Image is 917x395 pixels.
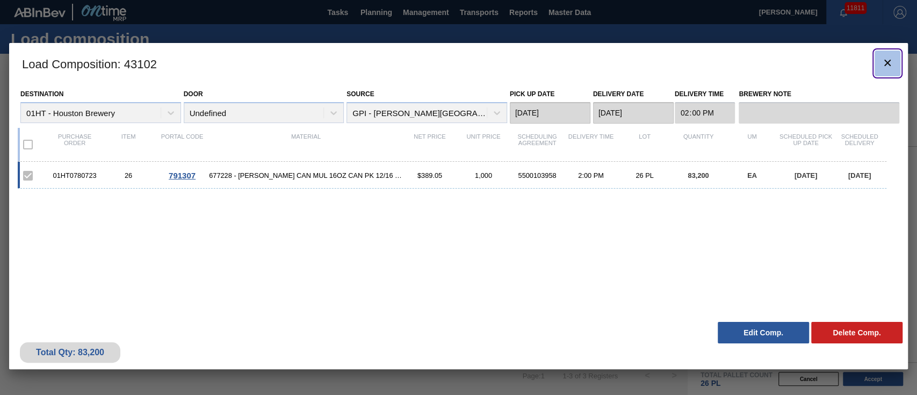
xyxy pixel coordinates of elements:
[593,90,644,98] label: Delivery Date
[671,133,725,156] div: Quantity
[510,133,564,156] div: Scheduling Agreement
[209,171,403,179] span: 677228 - CARR CAN MUL 16OZ CAN PK 12/16 CAN 1124
[811,322,902,343] button: Delete Comp.
[48,171,102,179] div: 01HT0780723
[457,171,510,179] div: 1,000
[618,133,671,156] div: Lot
[184,90,203,98] label: Door
[739,87,899,102] label: Brewery Note
[833,133,886,156] div: Scheduled Delivery
[718,322,809,343] button: Edit Comp.
[155,171,209,180] div: Go to Order
[346,90,374,98] label: Source
[209,133,403,156] div: Material
[28,348,112,357] div: Total Qty: 83,200
[48,133,102,156] div: Purchase order
[510,171,564,179] div: 5500103958
[688,171,709,179] span: 83,200
[848,171,871,179] span: [DATE]
[725,133,779,156] div: UM
[593,102,674,124] input: mm/dd/yyyy
[9,43,908,84] h3: Load Composition : 43102
[747,171,757,179] span: EA
[102,133,155,156] div: Item
[20,90,63,98] label: Destination
[564,133,618,156] div: Delivery Time
[779,133,833,156] div: Scheduled Pick up Date
[169,171,196,180] span: 791307
[510,102,590,124] input: mm/dd/yyyy
[102,171,155,179] div: 26
[510,90,555,98] label: Pick up Date
[403,171,457,179] div: $389.05
[403,133,457,156] div: Net Price
[618,171,671,179] div: 26 PL
[795,171,817,179] span: [DATE]
[155,133,209,156] div: Portal code
[564,171,618,179] div: 2:00 PM
[457,133,510,156] div: Unit Price
[675,87,735,102] label: Delivery Time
